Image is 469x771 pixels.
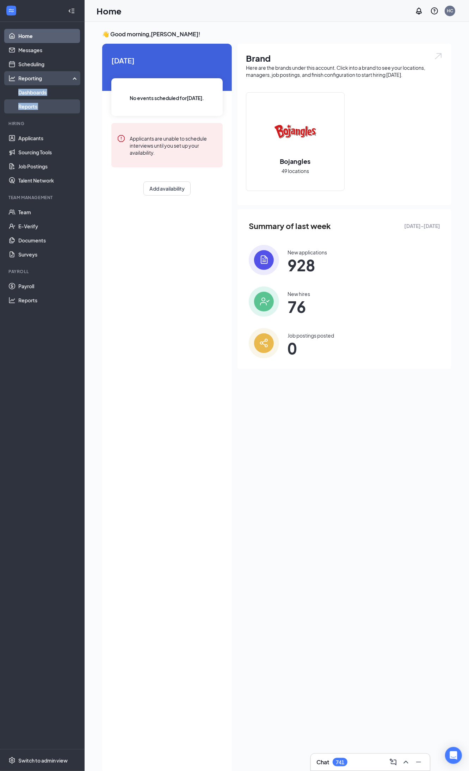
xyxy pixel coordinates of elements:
[18,233,79,247] a: Documents
[413,757,424,768] button: Minimize
[282,167,309,175] span: 49 locations
[68,7,75,14] svg: Collapse
[8,195,77,201] div: Team Management
[288,259,327,271] span: 928
[388,757,399,768] button: ComposeMessage
[18,279,79,293] a: Payroll
[249,220,331,232] span: Summary of last week
[400,757,412,768] button: ChevronUp
[249,328,279,358] img: icon
[18,131,79,145] a: Applicants
[18,757,68,764] div: Switch to admin view
[415,7,423,15] svg: Notifications
[8,269,77,275] div: Payroll
[8,121,77,127] div: Hiring
[18,99,79,113] a: Reports
[249,286,279,317] img: icon
[111,55,223,66] span: [DATE]
[8,75,16,82] svg: Analysis
[18,29,79,43] a: Home
[130,134,217,156] div: Applicants are unable to schedule interviews until you set up your availability.
[434,52,443,60] img: open.6027fd2a22e1237b5b06.svg
[18,293,79,307] a: Reports
[445,747,462,764] div: Open Intercom Messenger
[288,332,334,339] div: Job postings posted
[8,757,16,764] svg: Settings
[18,173,79,187] a: Talent Network
[273,157,318,166] h2: Bojangles
[288,249,327,256] div: New applications
[117,134,125,143] svg: Error
[288,290,310,297] div: New hires
[18,145,79,159] a: Sourcing Tools
[316,758,329,766] h3: Chat
[249,245,279,275] img: icon
[447,8,453,14] div: HC
[97,5,122,17] h1: Home
[430,7,439,15] svg: QuestionInfo
[18,247,79,261] a: Surveys
[102,30,451,38] h3: 👋 Good morning, [PERSON_NAME] !
[404,222,440,230] span: [DATE] - [DATE]
[18,75,79,82] div: Reporting
[8,7,15,14] svg: WorkstreamLogo
[18,219,79,233] a: E-Verify
[18,85,79,99] a: Dashboards
[288,300,310,313] span: 76
[18,57,79,71] a: Scheduling
[143,181,191,196] button: Add availability
[414,758,423,766] svg: Minimize
[18,159,79,173] a: Job Postings
[389,758,397,766] svg: ComposeMessage
[402,758,410,766] svg: ChevronUp
[288,342,334,354] span: 0
[18,43,79,57] a: Messages
[18,205,79,219] a: Team
[130,94,204,102] span: No events scheduled for [DATE] .
[273,109,318,154] img: Bojangles
[246,52,443,64] h1: Brand
[336,759,344,765] div: 741
[246,64,443,78] div: Here are the brands under this account. Click into a brand to see your locations, managers, job p...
